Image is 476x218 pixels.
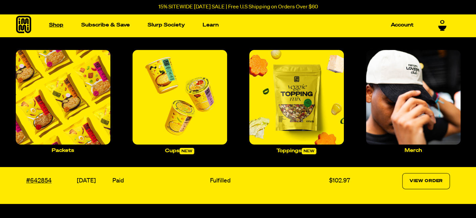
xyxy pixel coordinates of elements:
p: 15% SITEWIDE [DATE] SALE | Free U.S Shipping on Orders Over $60 [158,4,318,10]
img: Packets_large.jpg [16,50,110,145]
td: Fulfilled [208,164,327,198]
a: View Order [402,173,450,189]
img: Toppings_large.jpg [249,50,344,145]
span: new [302,148,316,154]
a: #642854 [26,178,52,184]
a: Packets [13,47,113,156]
p: Toppings [276,148,316,154]
img: Cups_large.jpg [133,50,227,145]
a: Slurp Society [145,20,188,30]
a: Toppingsnew [247,47,347,157]
a: Shop [46,20,66,30]
td: [DATE] [75,164,111,198]
a: Account [388,20,416,30]
a: Cupsnew [130,47,230,157]
img: Merch_large.jpg [366,50,461,145]
p: Packets [52,148,74,153]
a: Subscribe & Save [78,20,133,30]
a: Learn [200,20,221,30]
p: Cups [165,148,194,154]
a: Merch [363,47,463,156]
p: Merch [405,148,422,153]
span: new [179,148,194,154]
nav: Main navigation [46,13,416,37]
span: 0 [440,19,444,25]
td: Paid [110,164,208,198]
td: $102.97 [327,164,366,198]
a: 0 [438,19,446,31]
